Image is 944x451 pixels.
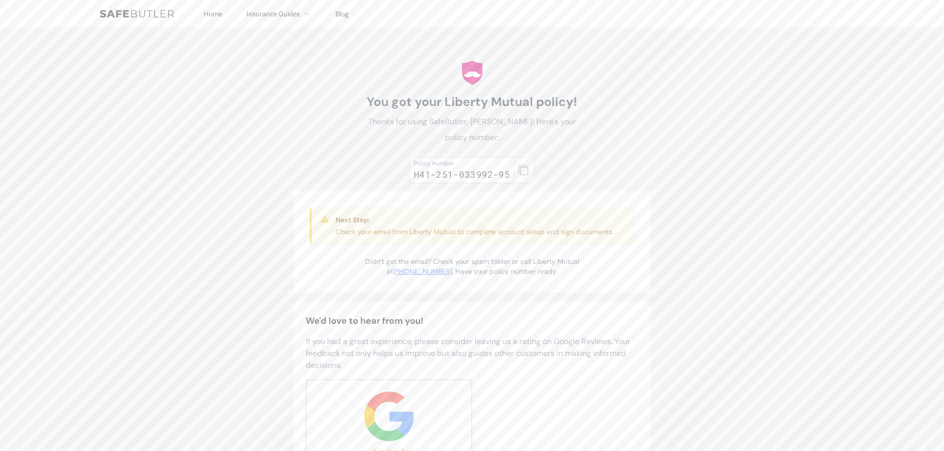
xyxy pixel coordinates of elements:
a: Blog [335,9,349,18]
p: If you had a great experience, please consider leaving us a rating on Google Reviews. Your feedba... [306,336,639,371]
h1: You got your Liberty Mutual policy! [361,94,583,110]
p: Didn’t get the email? Check your spam folder or call Liberty Mutual at . Have your policy number ... [361,256,583,276]
img: SafeButler Text Logo [100,10,174,18]
a: Home [204,9,222,18]
p: Check your email from Liberty Mutual to complete account setup and sign documents. [335,227,613,237]
p: Thanks for using SafeButler, [PERSON_NAME]! Here's your policy number: [361,114,583,146]
div: H41-251-033992-95 [414,167,510,181]
h2: We'd love to hear from you! [306,314,639,328]
img: google.svg [364,392,414,441]
div: Policy number [414,159,510,167]
button: Insurance Guides [246,8,312,20]
a: [PHONE_NUMBER] [393,267,452,276]
h3: Next Step: [335,215,613,225]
